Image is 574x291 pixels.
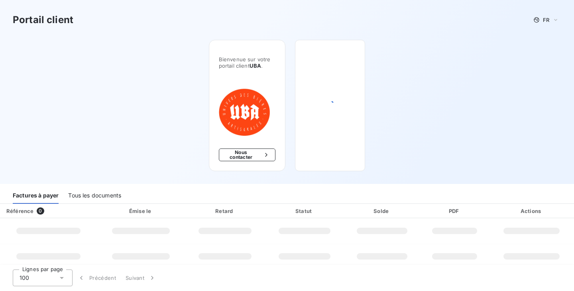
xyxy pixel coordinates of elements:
span: FR [543,17,549,23]
button: Suivant [121,270,161,286]
span: 0 [37,207,44,215]
div: Référence [6,208,33,214]
div: PDF [422,207,488,215]
div: Statut [267,207,342,215]
span: 100 [20,274,29,282]
div: Actions [491,207,572,215]
img: Company logo [219,88,270,136]
div: Solde [345,207,419,215]
div: Factures à payer [13,187,59,204]
div: Émise le [99,207,183,215]
span: Bienvenue sur votre portail client . [219,56,275,69]
span: UBA [250,62,261,69]
div: Tous les documents [68,187,121,204]
div: Retard [186,207,263,215]
button: Précédent [73,270,121,286]
h3: Portail client [13,13,73,27]
button: Nous contacter [219,148,275,161]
